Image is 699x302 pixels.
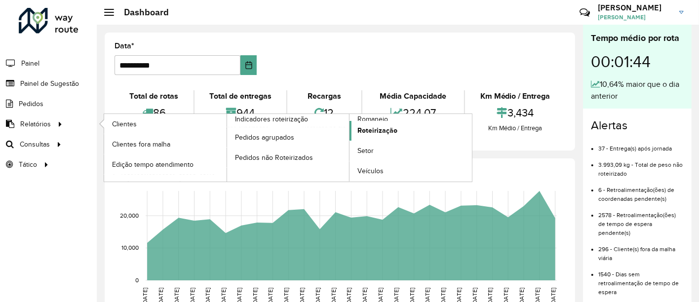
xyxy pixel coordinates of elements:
[365,102,462,123] div: 224,07
[20,119,51,129] span: Relatórios
[20,78,79,89] span: Painel de Sugestão
[290,102,359,123] div: 12
[598,203,684,237] li: 2578 - Retroalimentação(ões) de tempo de espera pendente(s)
[598,153,684,178] li: 3.993,09 kg - Total de peso não roteirizado
[112,139,170,150] span: Clientes fora malha
[227,148,349,167] a: Pedidos não Roteirizados
[591,32,684,45] div: Tempo médio por rota
[197,90,284,102] div: Total de entregas
[227,114,472,182] a: Romaneio
[598,263,684,297] li: 1540 - Dias sem retroalimentação de tempo de espera
[19,159,37,170] span: Tático
[467,123,563,133] div: Km Médio / Entrega
[227,127,349,147] a: Pedidos agrupados
[235,132,294,143] span: Pedidos agrupados
[357,114,388,124] span: Romaneio
[365,90,462,102] div: Média Capacidade
[112,119,137,129] span: Clientes
[235,114,308,124] span: Indicadores roteirização
[115,40,134,52] label: Data
[112,159,194,170] span: Edição tempo atendimento
[591,78,684,102] div: 10,64% maior que o dia anterior
[21,58,39,69] span: Painel
[104,114,227,134] a: Clientes
[598,13,672,22] span: [PERSON_NAME]
[357,166,384,176] span: Veículos
[19,99,43,109] span: Pedidos
[117,102,191,123] div: 86
[598,178,684,203] li: 6 - Retroalimentação(ões) de coordenadas pendente(s)
[240,55,257,75] button: Choose Date
[357,146,374,156] span: Setor
[357,125,397,136] span: Roteirização
[349,161,472,181] a: Veículos
[598,137,684,153] li: 37 - Entrega(s) após jornada
[290,90,359,102] div: Recargas
[349,141,472,161] a: Setor
[591,45,684,78] div: 00:01:44
[467,102,563,123] div: 3,434
[114,7,169,18] h2: Dashboard
[467,90,563,102] div: Km Médio / Entrega
[591,118,684,133] h4: Alertas
[104,134,227,154] a: Clientes fora malha
[598,3,672,12] h3: [PERSON_NAME]
[20,139,50,150] span: Consultas
[135,277,139,283] text: 0
[121,245,139,251] text: 10,000
[104,114,349,182] a: Indicadores roteirização
[235,152,313,163] span: Pedidos não Roteirizados
[120,212,139,219] text: 20,000
[598,237,684,263] li: 296 - Cliente(s) fora da malha viária
[117,90,191,102] div: Total de rotas
[349,121,472,141] a: Roteirização
[104,154,227,174] a: Edição tempo atendimento
[574,2,595,23] a: Contato Rápido
[197,102,284,123] div: 944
